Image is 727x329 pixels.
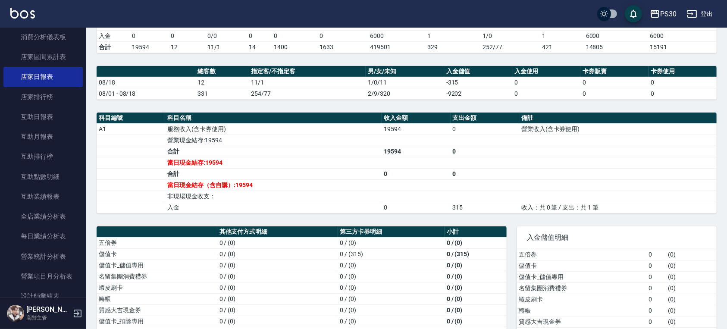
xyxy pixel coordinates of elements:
td: 名留集團消費禮券 [97,271,217,282]
td: 15191 [648,41,717,53]
img: Person [7,305,24,322]
td: 0 [647,260,666,271]
th: 第三方卡券明細 [338,226,445,238]
th: 指定客/不指定客 [249,66,366,77]
th: 總客數 [195,66,249,77]
td: 315 [451,202,519,213]
td: 08/18 [97,77,195,88]
td: 名留集團消費禮券 [517,282,647,294]
button: PS30 [646,5,680,23]
td: ( 0 ) [666,282,717,294]
td: 蝦皮刷卡 [517,294,647,305]
td: 0 / (0) [217,304,338,316]
td: 19594 [382,146,450,157]
td: 6000 [584,30,648,41]
td: 252/77 [480,41,540,53]
td: 合計 [165,168,382,179]
td: 0 / (0) [338,282,445,293]
td: 1633 [317,41,368,53]
td: 1/0/11 [366,77,444,88]
td: 0 [451,146,519,157]
td: -315 [444,77,512,88]
td: 合計 [165,146,382,157]
a: 營業項目月分析表 [3,266,83,286]
button: save [625,5,642,22]
a: 互助日報表 [3,107,83,127]
td: 儲值卡_扣除專用 [97,316,217,327]
button: 登出 [683,6,717,22]
th: 入金儲值 [444,66,512,77]
th: 卡券使用 [649,66,717,77]
td: 0 / (0) [217,260,338,271]
td: 0 [451,123,519,135]
td: 儲值卡 [517,260,647,271]
td: 營業現金結存:19594 [165,135,382,146]
td: 非現場現金收支： [165,191,382,202]
th: 卡券販賣 [580,66,649,77]
td: ( 0 ) [666,271,717,282]
td: 0 [647,249,666,260]
a: 互助業績報表 [3,187,83,207]
td: 14805 [584,41,648,53]
td: 儲值卡_儲值專用 [517,271,647,282]
td: 421 [540,41,584,53]
span: 入金儲值明細 [527,233,706,242]
td: 12 [169,41,205,53]
td: 1 / 0 [480,30,540,41]
td: 331 [195,88,249,99]
td: ( 0 ) [666,305,717,316]
td: 入金 [165,202,382,213]
th: 其他支付方式明細 [217,226,338,238]
td: 0 [580,88,649,99]
td: 0 [317,30,368,41]
th: 支出金額 [451,113,519,124]
td: 0 / (315) [338,248,445,260]
td: 0 [451,168,519,179]
td: 蝦皮刷卡 [97,282,217,293]
td: 2/9/320 [366,88,444,99]
div: PS30 [660,9,677,19]
td: 0 [647,316,666,327]
th: 科目編號 [97,113,165,124]
td: 0 / (0) [217,282,338,293]
td: ( 0 ) [666,294,717,305]
td: 254/77 [249,88,366,99]
td: 當日現金結存（含自購）:19594 [165,179,382,191]
td: 6000 [648,30,717,41]
td: 0 / (0) [217,248,338,260]
th: 備註 [519,113,717,124]
a: 設計師業績表 [3,286,83,306]
td: 0 / (0) [445,293,507,304]
td: 0 [382,168,450,179]
td: 0 / (0) [338,316,445,327]
td: 轉帳 [517,305,647,316]
td: 0 [272,30,318,41]
td: ( 0 ) [666,260,717,271]
td: 0 / (0) [338,237,445,248]
td: 0 / (0) [217,271,338,282]
td: 0 / (0) [445,316,507,327]
td: 0 / (0) [338,304,445,316]
td: 0 / (0) [338,260,445,271]
td: 0 [649,77,717,88]
td: 0 / (0) [445,260,507,271]
td: 0 [649,88,717,99]
td: 1 [425,30,480,41]
td: 1400 [272,41,318,53]
th: 收入金額 [382,113,450,124]
td: 入金 [97,30,130,41]
td: 6000 [368,30,425,41]
h5: [PERSON_NAME] [26,305,70,314]
td: 0 / (0) [338,293,445,304]
td: 0 / (0) [445,271,507,282]
a: 消費分析儀表板 [3,27,83,47]
td: 12 [195,77,249,88]
td: 419501 [368,41,425,53]
td: 0 / (0) [338,271,445,282]
td: 19594 [382,123,450,135]
td: 0 [512,77,580,88]
td: -9202 [444,88,512,99]
td: 0 / 0 [205,30,247,41]
th: 男/女/未知 [366,66,444,77]
td: 0 / (0) [445,304,507,316]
